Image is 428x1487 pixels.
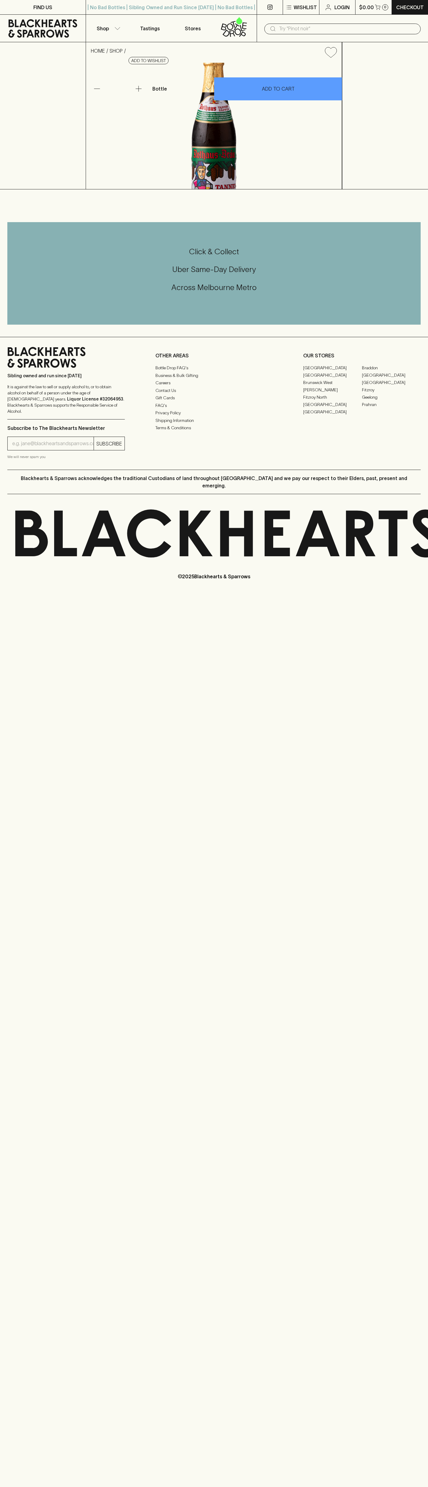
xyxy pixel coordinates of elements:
[362,401,421,408] a: Prahran
[155,424,273,432] a: Terms & Conditions
[7,424,125,432] p: Subscribe to The Blackhearts Newsletter
[33,4,52,11] p: FIND US
[96,440,122,447] p: SUBSCRIBE
[155,379,273,387] a: Careers
[7,384,125,414] p: It is against the law to sell or supply alcohol to, or to obtain alcohol on behalf of a person un...
[384,6,386,9] p: 0
[396,4,424,11] p: Checkout
[303,393,362,401] a: Fitzroy North
[362,364,421,371] a: Braddon
[303,371,362,379] a: [GEOGRAPHIC_DATA]
[303,401,362,408] a: [GEOGRAPHIC_DATA]
[12,439,94,449] input: e.g. jane@blackheartsandsparrows.com.au
[155,364,273,372] a: Bottle Drop FAQ's
[155,394,273,402] a: Gift Cards
[155,402,273,409] a: FAQ's
[362,393,421,401] a: Geelong
[150,83,214,95] div: Bottle
[359,4,374,11] p: $0.00
[140,25,160,32] p: Tastings
[303,386,362,393] a: [PERSON_NAME]
[294,4,317,11] p: Wishlist
[303,364,362,371] a: [GEOGRAPHIC_DATA]
[303,408,362,416] a: [GEOGRAPHIC_DATA]
[7,264,421,274] h5: Uber Same-Day Delivery
[362,386,421,393] a: Fitzroy
[86,15,129,42] button: Shop
[97,25,109,32] p: Shop
[128,15,171,42] a: Tastings
[322,45,339,60] button: Add to wishlist
[171,15,214,42] a: Stores
[334,4,350,11] p: Login
[7,247,421,257] h5: Click & Collect
[155,417,273,424] a: Shipping Information
[110,48,123,54] a: SHOP
[303,379,362,386] a: Brunswick West
[155,352,273,359] p: OTHER AREAS
[362,379,421,386] a: [GEOGRAPHIC_DATA]
[155,372,273,379] a: Business & Bulk Gifting
[155,409,273,417] a: Privacy Policy
[362,371,421,379] a: [GEOGRAPHIC_DATA]
[214,77,342,100] button: ADD TO CART
[94,437,125,450] button: SUBSCRIBE
[279,24,416,34] input: Try "Pinot noir"
[7,454,125,460] p: We will never spam you
[67,397,123,401] strong: Liquor License #32064953
[86,63,342,189] img: 23429.png
[7,373,125,379] p: Sibling owned and run since [DATE]
[152,85,167,92] p: Bottle
[262,85,295,92] p: ADD TO CART
[303,352,421,359] p: OUR STORES
[7,222,421,325] div: Call to action block
[12,475,416,489] p: Blackhearts & Sparrows acknowledges the traditional Custodians of land throughout [GEOGRAPHIC_DAT...
[155,387,273,394] a: Contact Us
[185,25,201,32] p: Stores
[91,48,105,54] a: HOME
[7,282,421,293] h5: Across Melbourne Metro
[128,57,169,64] button: Add to wishlist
